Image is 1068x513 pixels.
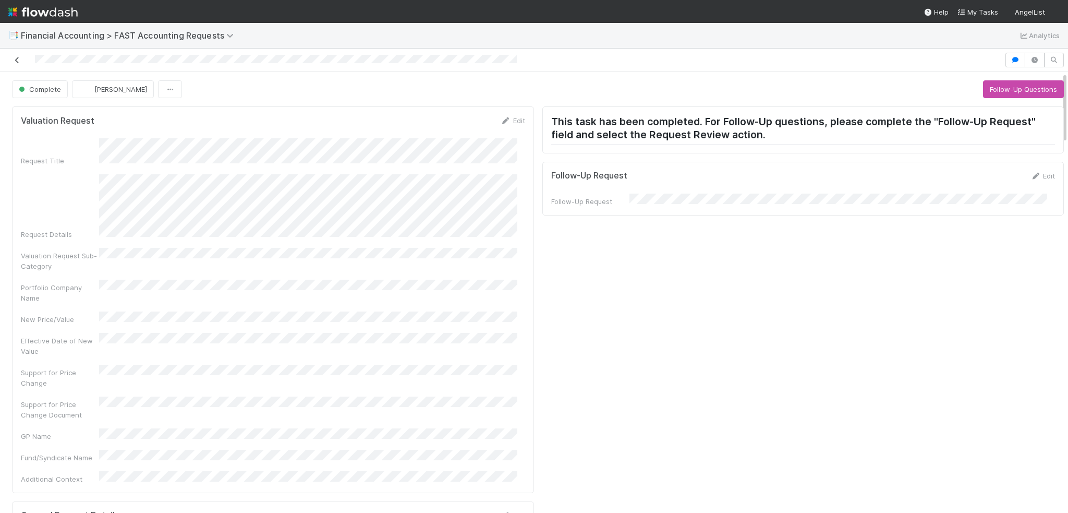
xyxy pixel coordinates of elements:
div: Support for Price Change Document [21,399,99,420]
h2: This task has been completed. For Follow-Up questions, please complete the "Follow-Up Request" fi... [551,115,1055,145]
div: Additional Context [21,474,99,484]
h5: Valuation Request [21,116,94,126]
a: Edit [501,116,525,125]
span: My Tasks [957,8,998,16]
div: Follow-Up Request [551,196,629,207]
button: Complete [12,80,68,98]
a: Edit [1030,172,1055,180]
span: Complete [17,85,61,93]
div: Request Title [21,156,99,166]
div: Support for Price Change [21,367,99,388]
h5: Follow-Up Request [551,171,627,181]
div: Fund/Syndicate Name [21,452,99,463]
img: logo-inverted-e16ddd16eac7371096b0.svg [8,3,78,21]
div: New Price/Value [21,314,99,325]
div: GP Name [21,431,99,442]
div: Request Details [21,229,99,240]
button: [PERSON_NAME] [72,80,154,98]
a: Analytics [1018,29,1060,42]
button: Follow-Up Questions [983,80,1064,98]
div: Help [924,7,949,17]
span: AngelList [1015,8,1045,16]
span: [PERSON_NAME] [94,85,147,93]
div: Effective Date of New Value [21,336,99,356]
div: Valuation Request Sub-Category [21,250,99,271]
img: avatar_e5ec2f5b-afc7-4357-8cf1-2139873d70b1.png [81,84,91,94]
span: 📑 [8,31,19,40]
span: Financial Accounting > FAST Accounting Requests [21,30,239,41]
div: Portfolio Company Name [21,282,99,303]
img: avatar_e5ec2f5b-afc7-4357-8cf1-2139873d70b1.png [1049,7,1060,18]
a: My Tasks [957,7,998,17]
